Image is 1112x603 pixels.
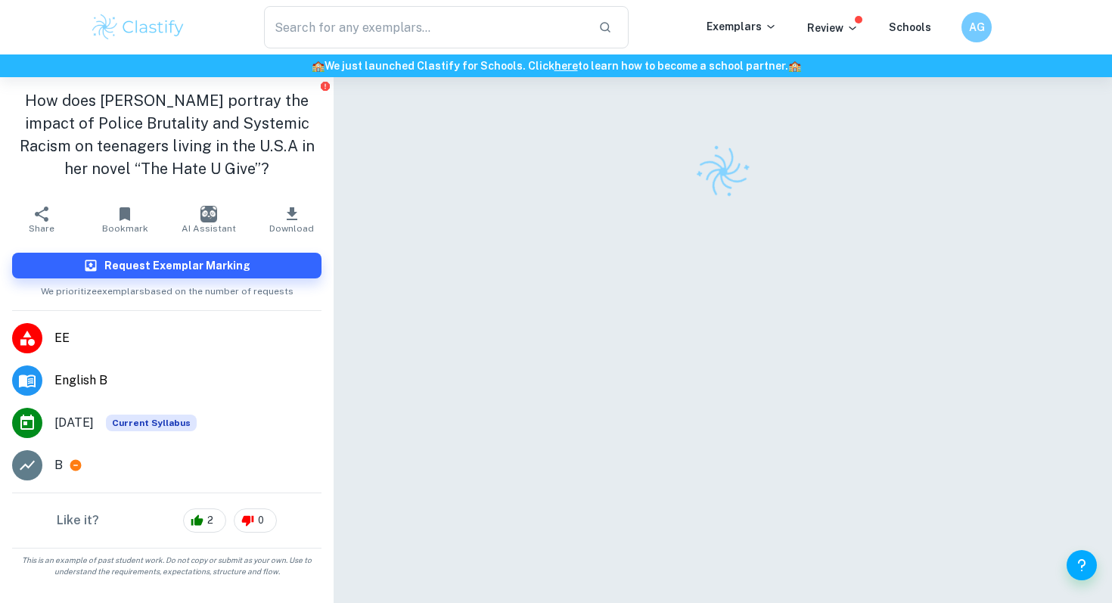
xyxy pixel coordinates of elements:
[54,414,94,432] span: [DATE]
[264,6,586,48] input: Search for any exemplars...
[54,329,321,347] span: EE
[686,135,759,209] img: Clastify logo
[807,20,859,36] p: Review
[83,198,166,241] button: Bookmark
[250,513,272,528] span: 0
[41,278,294,298] span: We prioritize exemplars based on the number of requests
[182,223,236,234] span: AI Assistant
[200,206,217,222] img: AI Assistant
[106,415,197,431] div: This exemplar is based on the current syllabus. Feel free to refer to it for inspiration/ideas wh...
[90,12,186,42] img: Clastify logo
[183,508,226,533] div: 2
[12,89,321,180] h1: How does [PERSON_NAME] portray the impact of Police Brutality and Systemic Racism on teenagers li...
[57,511,99,530] h6: Like it?
[234,508,277,533] div: 0
[54,456,63,474] p: B
[104,257,250,274] h6: Request Exemplar Marking
[6,555,328,577] span: This is an example of past student work. Do not copy or submit as your own. Use to understand the...
[968,19,986,36] h6: AG
[961,12,992,42] button: AG
[269,223,314,234] span: Download
[3,58,1109,74] h6: We just launched Clastify for Schools. Click to learn how to become a school partner.
[54,371,321,390] span: English B
[12,253,321,278] button: Request Exemplar Marking
[889,21,931,33] a: Schools
[199,513,222,528] span: 2
[102,223,148,234] span: Bookmark
[788,60,801,72] span: 🏫
[554,60,578,72] a: here
[250,198,334,241] button: Download
[707,18,777,35] p: Exemplars
[319,80,331,92] button: Report issue
[1067,550,1097,580] button: Help and Feedback
[29,223,54,234] span: Share
[106,415,197,431] span: Current Syllabus
[312,60,325,72] span: 🏫
[167,198,250,241] button: AI Assistant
